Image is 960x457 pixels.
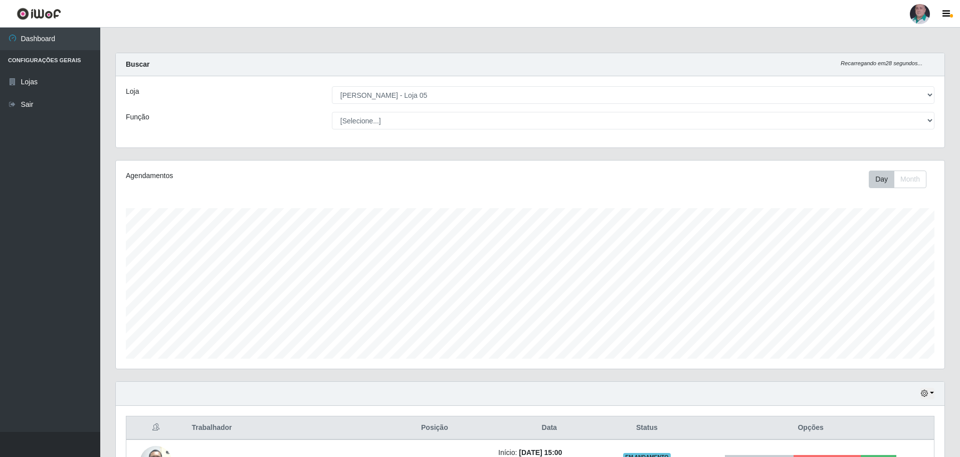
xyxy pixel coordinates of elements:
[17,8,61,20] img: CoreUI Logo
[126,112,149,122] label: Função
[377,416,492,440] th: Posição
[869,171,934,188] div: Toolbar with button groups
[869,171,926,188] div: First group
[841,60,922,66] i: Recarregando em 28 segundos...
[126,86,139,97] label: Loja
[126,60,149,68] strong: Buscar
[687,416,934,440] th: Opções
[492,416,606,440] th: Data
[519,448,562,456] time: [DATE] 15:00
[606,416,687,440] th: Status
[869,171,894,188] button: Day
[126,171,454,181] div: Agendamentos
[894,171,926,188] button: Month
[185,416,376,440] th: Trabalhador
